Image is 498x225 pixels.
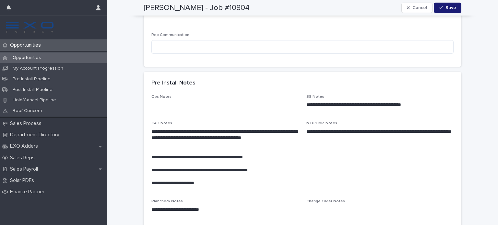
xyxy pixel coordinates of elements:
span: Cancel [412,6,427,10]
span: SS Notes [306,95,324,99]
h2: Pre Install Notes [151,80,196,87]
p: Opportunities [7,42,46,48]
span: Rep Communication [151,33,189,37]
span: Plancheck Notes [151,199,183,203]
span: Change Order Notes [306,199,345,203]
button: Cancel [401,3,433,13]
img: FKS5r6ZBThi8E5hshIGi [5,21,54,34]
p: Sales Reps [7,155,40,161]
span: CAD Notes [151,121,172,125]
p: Sales Payroll [7,166,43,172]
p: Pre-Install Pipeline [7,76,56,82]
p: Department Directory [7,132,65,138]
p: Sales Process [7,120,47,127]
p: Hold/Cancel Pipeline [7,97,61,103]
p: Opportunities [7,55,46,61]
p: Finance Partner [7,189,50,195]
span: Save [445,6,456,10]
span: NTP/Hold Notes [306,121,337,125]
p: EXO Adders [7,143,43,149]
p: Solar PDFs [7,177,39,184]
p: Roof Concern [7,108,47,114]
p: Post-Install Pipeline [7,87,58,93]
button: Save [434,3,461,13]
span: Ops Notes [151,95,172,99]
p: My Account Progression [7,66,68,71]
h2: [PERSON_NAME] - Job #10804 [144,3,250,13]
